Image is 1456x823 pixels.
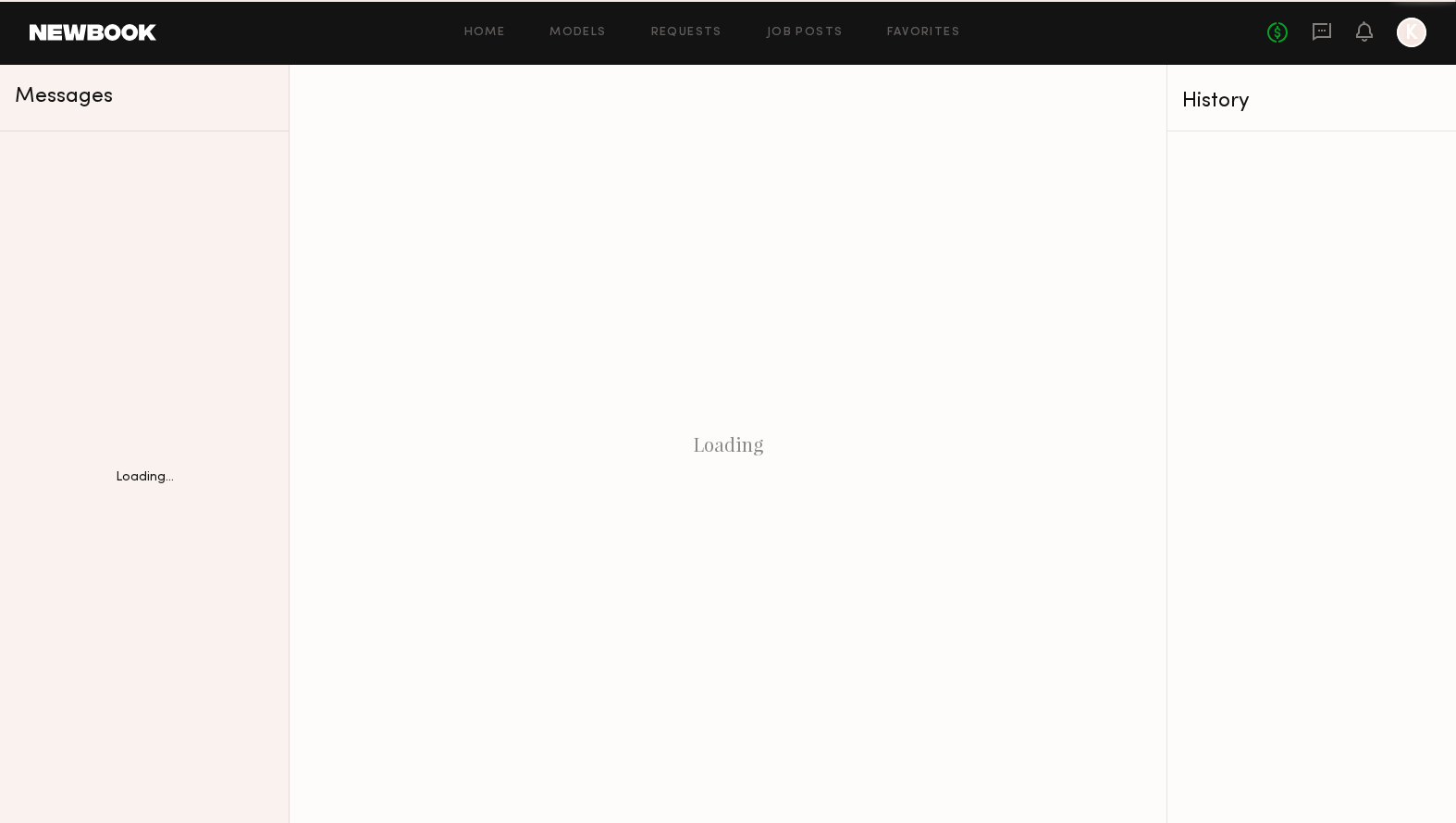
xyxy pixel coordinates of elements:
div: Loading... [116,471,174,484]
div: History [1182,91,1441,112]
a: Home [464,27,506,39]
a: Favorites [887,27,960,39]
a: Models [549,27,606,39]
a: K [1397,18,1426,47]
a: Requests [651,27,722,39]
a: Job Posts [767,27,844,39]
div: Loading [290,65,1166,823]
span: Messages [15,86,113,107]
